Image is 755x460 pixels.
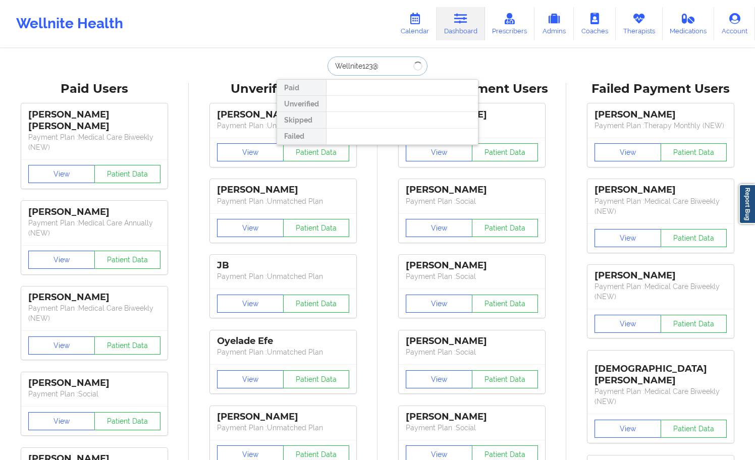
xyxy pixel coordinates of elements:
[28,251,95,269] button: View
[217,271,349,281] p: Payment Plan : Unmatched Plan
[28,206,160,218] div: [PERSON_NAME]
[283,143,350,161] button: Patient Data
[94,251,161,269] button: Patient Data
[661,229,727,247] button: Patient Data
[406,335,538,347] div: [PERSON_NAME]
[661,143,727,161] button: Patient Data
[595,229,661,247] button: View
[406,370,472,388] button: View
[485,7,535,40] a: Prescribers
[534,7,574,40] a: Admins
[283,219,350,237] button: Patient Data
[595,184,727,196] div: [PERSON_NAME]
[739,184,755,224] a: Report Bug
[94,412,161,430] button: Patient Data
[714,7,755,40] a: Account
[472,219,538,237] button: Patient Data
[663,7,715,40] a: Medications
[595,109,727,121] div: [PERSON_NAME]
[217,423,349,433] p: Payment Plan : Unmatched Plan
[94,336,161,355] button: Patient Data
[217,347,349,357] p: Payment Plan : Unmatched Plan
[573,81,748,97] div: Failed Payment Users
[217,260,349,271] div: JB
[595,420,661,438] button: View
[437,7,485,40] a: Dashboard
[595,315,661,333] button: View
[595,270,727,281] div: [PERSON_NAME]
[217,184,349,196] div: [PERSON_NAME]
[28,292,160,303] div: [PERSON_NAME]
[406,219,472,237] button: View
[595,196,727,216] p: Payment Plan : Medical Care Biweekly (NEW)
[277,96,326,112] div: Unverified
[406,423,538,433] p: Payment Plan : Social
[595,143,661,161] button: View
[595,281,727,302] p: Payment Plan : Medical Care Biweekly (NEW)
[406,347,538,357] p: Payment Plan : Social
[616,7,663,40] a: Therapists
[406,143,472,161] button: View
[217,109,349,121] div: [PERSON_NAME]
[217,370,284,388] button: View
[595,356,727,386] div: [DEMOGRAPHIC_DATA][PERSON_NAME]
[283,370,350,388] button: Patient Data
[277,129,326,145] div: Failed
[283,295,350,313] button: Patient Data
[28,165,95,183] button: View
[661,420,727,438] button: Patient Data
[28,218,160,238] p: Payment Plan : Medical Care Annually (NEW)
[217,143,284,161] button: View
[28,389,160,399] p: Payment Plan : Social
[406,196,538,206] p: Payment Plan : Social
[277,112,326,128] div: Skipped
[406,271,538,281] p: Payment Plan : Social
[28,303,160,323] p: Payment Plan : Medical Care Biweekly (NEW)
[406,411,538,423] div: [PERSON_NAME]
[574,7,616,40] a: Coaches
[661,315,727,333] button: Patient Data
[28,412,95,430] button: View
[28,377,160,389] div: [PERSON_NAME]
[472,143,538,161] button: Patient Data
[196,81,370,97] div: Unverified Users
[406,295,472,313] button: View
[7,81,182,97] div: Paid Users
[94,165,161,183] button: Patient Data
[406,260,538,271] div: [PERSON_NAME]
[217,219,284,237] button: View
[28,109,160,132] div: [PERSON_NAME] [PERSON_NAME]
[217,411,349,423] div: [PERSON_NAME]
[28,132,160,152] p: Payment Plan : Medical Care Biweekly (NEW)
[393,7,437,40] a: Calendar
[217,295,284,313] button: View
[595,386,727,407] p: Payment Plan : Medical Care Biweekly (NEW)
[277,80,326,96] div: Paid
[472,370,538,388] button: Patient Data
[472,295,538,313] button: Patient Data
[28,336,95,355] button: View
[217,121,349,131] p: Payment Plan : Unmatched Plan
[217,335,349,347] div: Oyelade Efe
[595,121,727,131] p: Payment Plan : Therapy Monthly (NEW)
[217,196,349,206] p: Payment Plan : Unmatched Plan
[406,184,538,196] div: [PERSON_NAME]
